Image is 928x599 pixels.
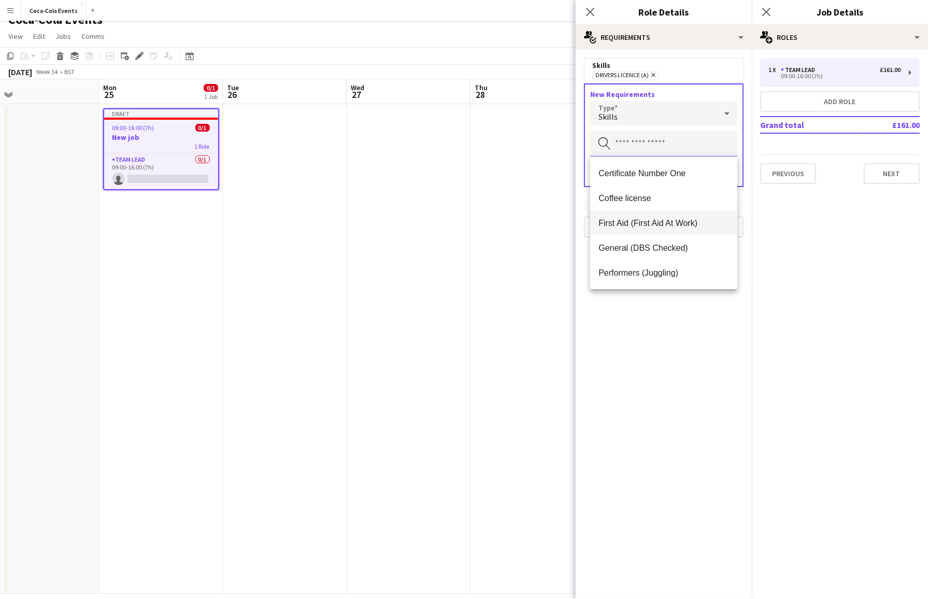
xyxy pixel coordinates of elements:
[768,66,781,74] div: 1 x
[81,32,105,41] span: Comms
[77,30,109,43] a: Comms
[21,1,87,21] button: Coca-Cola Events
[34,68,60,76] span: Week 34
[8,67,32,77] div: [DATE]
[598,218,729,228] span: First Aid (First Aid At Work)
[4,30,27,43] a: View
[55,32,71,41] span: Jobs
[584,217,640,237] button: Previous
[598,193,729,203] span: Coffee license
[204,93,218,101] div: 1 Job
[195,142,210,150] span: 1 Role
[598,111,618,122] span: Skills
[768,74,901,79] div: 09:00-16:00 (7h)
[760,91,920,112] button: Add role
[473,89,488,101] span: 28
[592,61,735,70] div: Skills
[351,83,364,92] span: Wed
[760,117,858,133] td: Grand total
[752,5,928,19] h3: Job Details
[103,108,219,190] app-job-card: Draft09:00-16:00 (7h)0/1New job1 RoleTeam Lead0/109:00-16:00 (7h)
[598,268,729,278] span: Performers (Juggling)
[29,30,49,43] a: Edit
[880,66,901,74] div: £161.00
[112,124,154,132] span: 09:00-16:00 (7h)
[227,83,239,92] span: Tue
[598,168,729,178] span: Certificate Number One
[103,83,117,92] span: Mon
[576,5,752,19] h3: Role Details
[864,163,920,184] button: Next
[225,89,239,101] span: 26
[576,25,752,50] div: Requirements
[51,30,75,43] a: Jobs
[104,109,218,118] div: Draft
[595,72,649,80] span: Drivers Licence (A)
[195,124,210,132] span: 0/1
[598,243,729,253] span: General (DBS Checked)
[33,32,45,41] span: Edit
[104,154,218,189] app-card-role: Team Lead0/109:00-16:00 (7h)
[102,89,117,101] span: 25
[781,66,819,74] div: Team Lead
[590,90,737,99] h3: New Requirements
[8,32,23,41] span: View
[349,89,364,101] span: 27
[475,83,488,92] span: Thu
[760,163,816,184] button: Previous
[104,133,218,142] h3: New job
[858,117,920,133] td: £161.00
[204,84,218,92] span: 0/1
[64,68,75,76] div: BST
[752,25,928,50] div: Roles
